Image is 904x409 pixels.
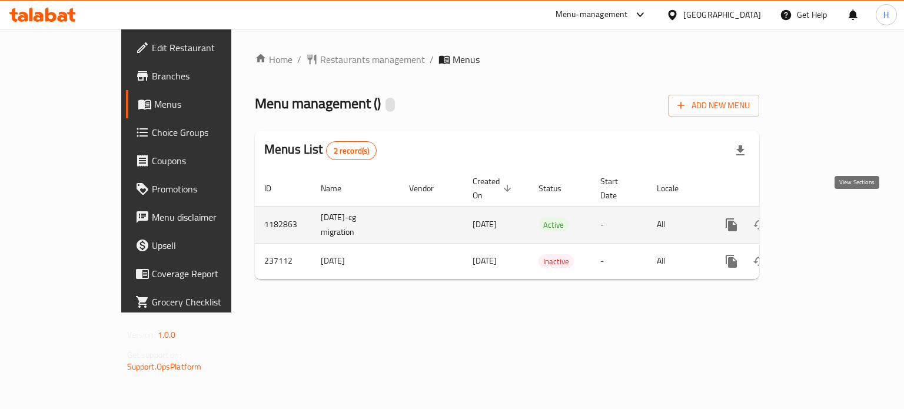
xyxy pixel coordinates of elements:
[255,171,840,280] table: enhanced table
[255,90,381,117] span: Menu management ( )
[321,181,357,195] span: Name
[126,118,272,147] a: Choice Groups
[326,141,377,160] div: Total records count
[126,62,272,90] a: Branches
[158,327,176,343] span: 1.0.0
[255,52,293,66] a: Home
[556,8,628,22] div: Menu-management
[152,125,263,139] span: Choice Groups
[311,206,400,243] td: [DATE]-cg migration
[453,52,480,66] span: Menus
[152,295,263,309] span: Grocery Checklist
[126,231,272,260] a: Upsell
[127,347,181,363] span: Get support on:
[591,206,647,243] td: -
[154,97,263,111] span: Menus
[126,147,272,175] a: Coupons
[152,69,263,83] span: Branches
[668,95,759,117] button: Add New Menu
[126,34,272,62] a: Edit Restaurant
[264,141,377,160] h2: Menus List
[430,52,434,66] li: /
[126,288,272,316] a: Grocery Checklist
[127,327,156,343] span: Version:
[152,41,263,55] span: Edit Restaurant
[473,217,497,232] span: [DATE]
[746,247,774,275] button: Change Status
[126,90,272,118] a: Menus
[152,238,263,252] span: Upsell
[255,206,311,243] td: 1182863
[264,181,287,195] span: ID
[473,174,515,202] span: Created On
[746,211,774,239] button: Change Status
[126,260,272,288] a: Coverage Report
[327,145,377,157] span: 2 record(s)
[255,52,759,66] nav: breadcrumb
[708,171,840,207] th: Actions
[677,98,750,113] span: Add New Menu
[152,210,263,224] span: Menu disclaimer
[126,203,272,231] a: Menu disclaimer
[883,8,889,21] span: H
[473,253,497,268] span: [DATE]
[539,254,574,268] div: Inactive
[126,175,272,203] a: Promotions
[539,181,577,195] span: Status
[311,243,400,279] td: [DATE]
[409,181,449,195] span: Vendor
[152,182,263,196] span: Promotions
[683,8,761,21] div: [GEOGRAPHIC_DATA]
[306,52,425,66] a: Restaurants management
[539,255,574,268] span: Inactive
[647,206,708,243] td: All
[152,154,263,168] span: Coupons
[255,243,311,279] td: 237112
[297,52,301,66] li: /
[647,243,708,279] td: All
[591,243,647,279] td: -
[657,181,694,195] span: Locale
[320,52,425,66] span: Restaurants management
[152,267,263,281] span: Coverage Report
[127,359,202,374] a: Support.OpsPlatform
[600,174,633,202] span: Start Date
[726,137,755,165] div: Export file
[539,218,569,232] span: Active
[717,211,746,239] button: more
[717,247,746,275] button: more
